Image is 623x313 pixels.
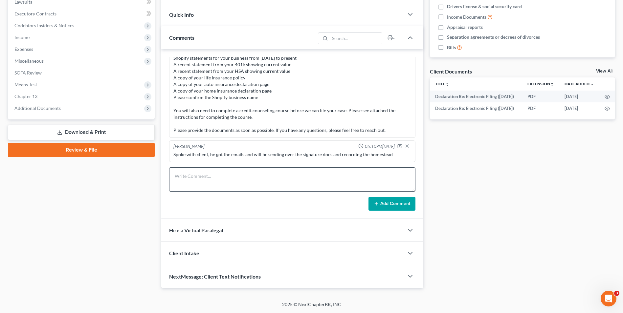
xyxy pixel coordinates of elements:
span: Bills [447,44,456,51]
i: unfold_more [550,82,554,86]
a: SOFA Review [9,67,155,79]
span: Quick Info [169,11,194,18]
td: [DATE] [559,91,599,102]
span: Hire a Virtual Paralegal [169,227,223,233]
span: Client Intake [169,250,199,256]
a: Extensionunfold_more [527,81,554,86]
span: Codebtors Insiders & Notices [14,23,74,28]
span: Chapter 13 [14,94,37,99]
td: Declaration Re: Electronic Filing ([DATE]) [430,102,522,114]
span: Income Documents [447,14,486,20]
td: PDF [522,91,559,102]
span: Drivers license & social security card [447,3,522,10]
span: Appraisal reports [447,24,483,31]
button: Add Comment [368,197,415,211]
div: email to client We will need the following documents for your bankruptcy case: A picture of your ... [173,15,411,134]
a: Executory Contracts [9,8,155,20]
td: Declaration Re: Electronic Filing ([DATE]) [430,91,522,102]
i: unfold_more [445,82,449,86]
span: Income [14,34,30,40]
span: 05:10PM[DATE] [365,143,395,150]
i: expand_more [590,82,594,86]
div: Spoke with client, he got the emails and will be sending over the signature docs and recording th... [173,151,411,158]
span: Means Test [14,82,37,87]
span: NextMessage: Client Text Notifications [169,273,261,280]
span: Miscellaneous [14,58,44,64]
iframe: Intercom live chat [601,291,616,306]
a: Date Added expand_more [565,81,594,86]
input: Search... [330,33,382,44]
div: Client Documents [430,68,472,75]
div: [PERSON_NAME] [173,143,205,150]
span: Separation agreements or decrees of divorces [447,34,540,40]
span: Executory Contracts [14,11,56,16]
td: [DATE] [559,102,599,114]
a: Download & Print [8,125,155,140]
a: Review & File [8,143,155,157]
td: PDF [522,102,559,114]
a: Titleunfold_more [435,81,449,86]
span: 3 [614,291,619,296]
a: View All [596,69,612,73]
div: 2025 © NextChapterBK, INC [124,301,499,313]
span: SOFA Review [14,70,42,75]
span: Comments [169,34,194,41]
span: Expenses [14,46,33,52]
span: Additional Documents [14,105,61,111]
